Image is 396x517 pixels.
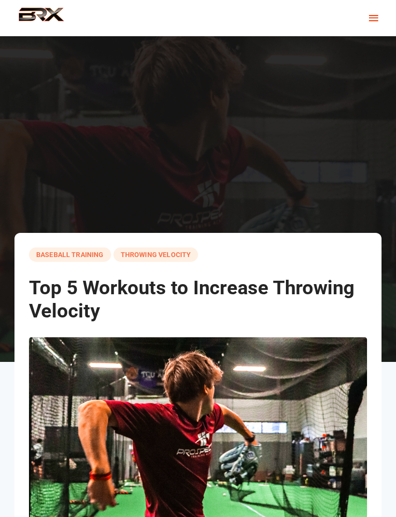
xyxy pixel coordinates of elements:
a: Throwing Velocity [113,247,198,262]
div: , [29,247,367,262]
span: Top 5 Workouts to Increase Throwing Velocity [29,276,354,322]
iframe: Chat Widget [348,471,396,517]
img: BRX Performance [10,7,73,29]
a: baseball training [29,247,111,262]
